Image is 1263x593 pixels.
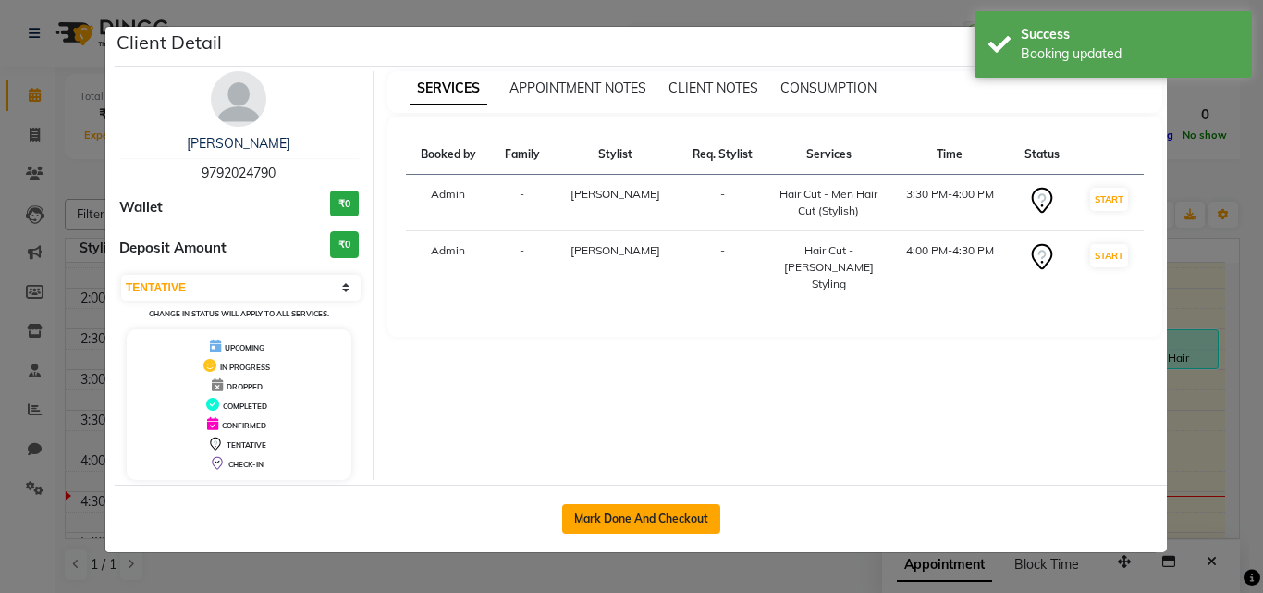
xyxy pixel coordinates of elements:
[889,135,1011,175] th: Time
[677,135,767,175] th: Req. Stylist
[570,187,660,201] span: [PERSON_NAME]
[149,309,329,318] small: Change in status will apply to all services.
[406,135,491,175] th: Booked by
[491,135,554,175] th: Family
[330,231,359,258] h3: ₹0
[1021,44,1238,64] div: Booking updated
[225,343,264,352] span: UPCOMING
[889,231,1011,304] td: 4:00 PM-4:30 PM
[211,71,266,127] img: avatar
[406,175,491,231] td: Admin
[227,382,263,391] span: DROPPED
[228,460,264,469] span: CHECK-IN
[554,135,677,175] th: Stylist
[1021,25,1238,44] div: Success
[406,231,491,304] td: Admin
[491,175,554,231] td: -
[116,29,222,56] h5: Client Detail
[1090,188,1128,211] button: START
[187,135,290,152] a: [PERSON_NAME]
[330,191,359,217] h3: ₹0
[562,504,720,534] button: Mark Done And Checkout
[509,80,646,96] span: APPOINTMENT NOTES
[779,242,878,292] div: Hair Cut - [PERSON_NAME] Styling
[780,80,877,96] span: CONSUMPTION
[677,175,767,231] td: -
[119,238,227,259] span: Deposit Amount
[227,440,266,450] span: TENTATIVE
[202,165,276,181] span: 9792024790
[491,231,554,304] td: -
[779,186,878,219] div: Hair Cut - Men Hair Cut (Stylish)
[223,402,267,411] span: COMPLETED
[677,231,767,304] td: -
[1090,244,1128,267] button: START
[410,72,487,105] span: SERVICES
[570,243,660,257] span: [PERSON_NAME]
[222,421,266,430] span: CONFIRMED
[767,135,889,175] th: Services
[889,175,1011,231] td: 3:30 PM-4:00 PM
[119,197,163,218] span: Wallet
[220,363,270,372] span: IN PROGRESS
[668,80,758,96] span: CLIENT NOTES
[1011,135,1073,175] th: Status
